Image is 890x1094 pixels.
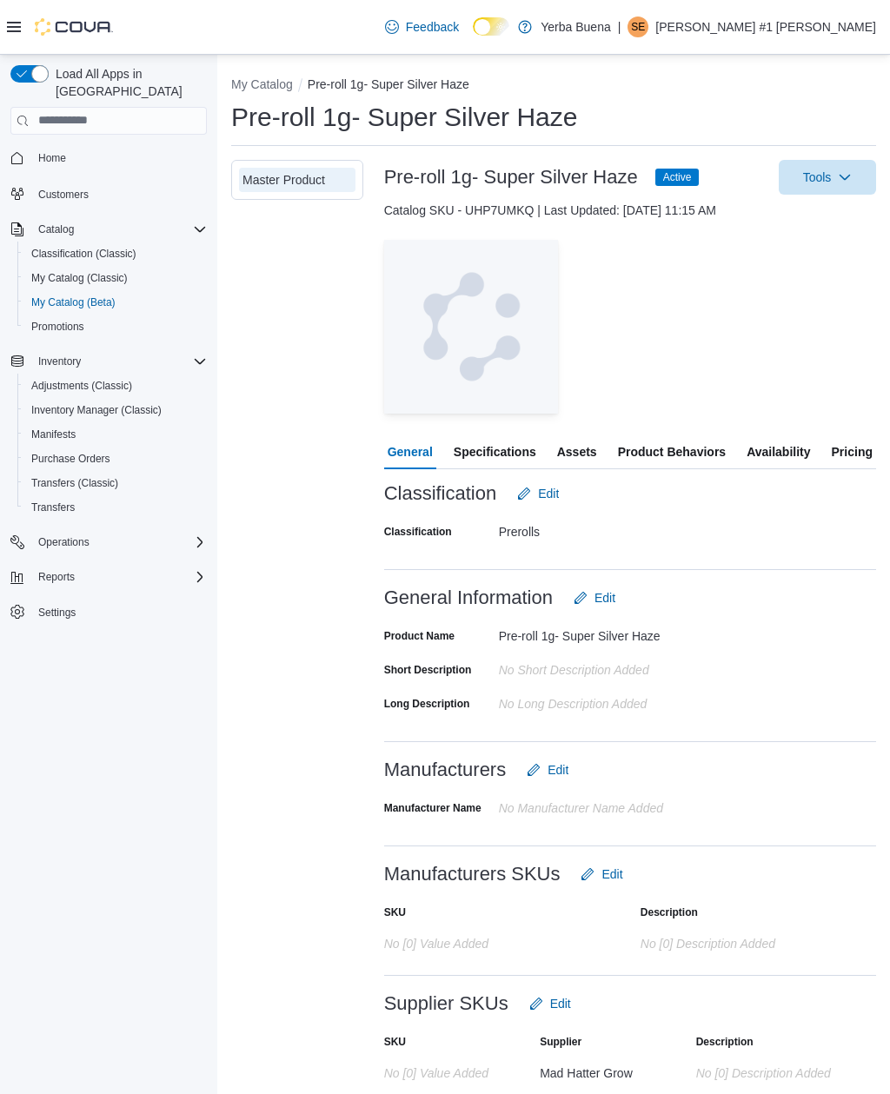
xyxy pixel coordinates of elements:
[384,663,472,677] label: Short Description
[510,476,566,511] button: Edit
[384,697,470,711] label: Long Description
[17,471,214,495] button: Transfers (Classic)
[473,17,509,36] input: Dark Mode
[538,485,559,502] span: Edit
[384,905,406,919] label: SKU
[31,148,73,169] a: Home
[574,857,629,892] button: Edit
[520,753,575,787] button: Edit
[3,530,214,554] button: Operations
[24,424,207,445] span: Manifests
[17,495,214,520] button: Transfers
[696,1035,754,1049] label: Description
[3,181,214,206] button: Customers
[384,1059,520,1080] div: No [0] value added
[24,448,117,469] a: Purchase Orders
[17,374,214,398] button: Adjustments (Classic)
[308,77,469,91] button: Pre-roll 1g- Super Silver Haze
[557,434,597,469] span: Assets
[384,629,455,643] label: Product Name
[388,434,433,469] span: General
[38,570,75,584] span: Reports
[860,1059,876,1080] button: Add row
[38,355,81,368] span: Inventory
[24,473,125,494] a: Transfers (Classic)
[231,77,293,91] button: My Catalog
[31,184,96,205] a: Customers
[31,567,207,587] span: Reports
[31,182,207,204] span: Customers
[31,295,116,309] span: My Catalog (Beta)
[522,986,578,1021] button: Edit
[655,169,700,186] span: Active
[696,1059,839,1080] div: No [0] description added
[601,865,622,883] span: Edit
[31,271,128,285] span: My Catalog (Classic)
[17,422,214,447] button: Manifests
[747,434,810,469] span: Availability
[24,473,207,494] span: Transfers (Classic)
[242,171,352,189] div: Master Product
[594,589,615,607] span: Edit
[31,147,207,169] span: Home
[541,17,610,37] p: Yerba Buena
[31,351,88,372] button: Inventory
[38,535,90,549] span: Operations
[31,567,82,587] button: Reports
[24,375,139,396] a: Adjustments (Classic)
[24,448,207,469] span: Purchase Orders
[3,565,214,589] button: Reports
[38,222,74,236] span: Catalog
[17,266,214,290] button: My Catalog (Classic)
[548,761,568,779] span: Edit
[38,151,66,165] span: Home
[3,145,214,170] button: Home
[231,76,876,96] nav: An example of EuiBreadcrumbs
[641,930,876,951] div: No [0] description added
[24,400,169,421] a: Inventory Manager (Classic)
[24,292,207,313] span: My Catalog (Beta)
[454,434,536,469] span: Specifications
[31,532,96,553] button: Operations
[384,1035,406,1049] label: SKU
[24,243,143,264] a: Classification (Classic)
[384,202,876,219] div: Catalog SKU - UHP7UMKQ | Last Updated: [DATE] 11:15 AM
[35,18,113,36] img: Cova
[24,316,207,337] span: Promotions
[384,587,553,608] h3: General Information
[3,217,214,242] button: Catalog
[17,398,214,422] button: Inventory Manager (Classic)
[24,292,123,313] a: My Catalog (Beta)
[550,995,571,1012] span: Edit
[24,424,83,445] a: Manifests
[628,17,648,37] div: Steven Employee #1 Carmona
[406,18,459,36] span: Feedback
[540,1035,581,1049] label: Supplier
[384,483,497,504] h3: Classification
[384,759,507,780] h3: Manufacturers
[31,403,162,417] span: Inventory Manager (Classic)
[384,240,558,414] img: Image for Cova Placeholder
[384,167,638,188] h3: Pre-roll 1g- Super Silver Haze
[473,36,474,36] span: Dark Mode
[540,1059,675,1080] div: Mad Hatter Grow
[655,17,876,37] p: [PERSON_NAME] #1 [PERSON_NAME]
[31,452,110,466] span: Purchase Orders
[618,17,621,37] p: |
[499,794,732,815] div: No Manufacturer Name Added
[24,316,91,337] a: Promotions
[31,379,132,393] span: Adjustments (Classic)
[38,188,89,202] span: Customers
[31,320,84,334] span: Promotions
[384,525,452,539] label: Classification
[17,447,214,471] button: Purchase Orders
[38,606,76,620] span: Settings
[499,518,732,539] div: Prerolls
[803,169,832,186] span: Tools
[231,100,577,135] h1: Pre-roll 1g- Super Silver Haze
[24,375,207,396] span: Adjustments (Classic)
[499,690,732,711] div: No Long Description added
[384,930,620,951] div: No [0] value added
[24,497,82,518] a: Transfers
[567,580,622,615] button: Edit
